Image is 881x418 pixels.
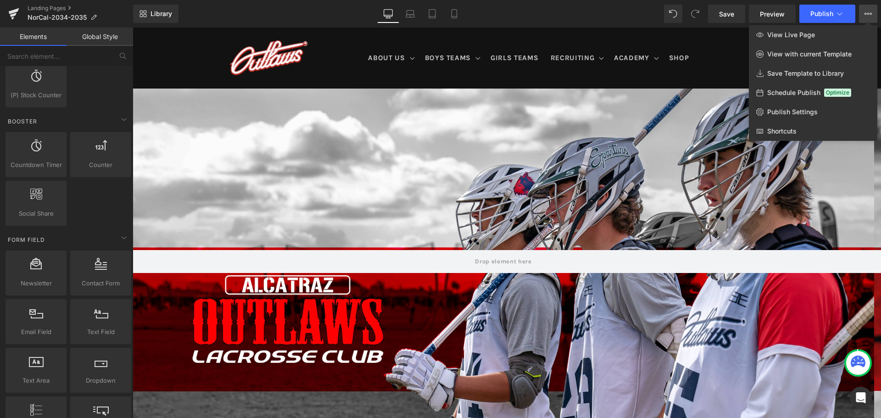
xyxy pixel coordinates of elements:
img: Alcatraz Outlaws [97,13,175,48]
span: Schedule Publish [767,89,820,97]
span: Email Field [8,327,64,337]
span: Optimize [824,89,851,97]
span: Booster [7,117,38,126]
span: Social Share [8,209,64,218]
span: SHOP [536,26,557,35]
a: Tablet [421,5,443,23]
button: View Live PageView with current TemplateSave Template to LibrarySchedule PublishOptimizePublish S... [859,5,877,23]
summary: ABOUT US [229,20,286,41]
span: Save Template to Library [767,69,844,78]
span: Countdown Timer [8,160,64,170]
span: Dropdown [73,376,128,385]
span: Text Field [73,327,128,337]
span: Save [719,9,734,19]
a: Preview [749,5,796,23]
span: ACADEMY [481,26,517,35]
span: BOYS TEAMS [292,26,339,35]
button: Publish [799,5,855,23]
span: (P) Stock Counter [8,90,64,100]
span: Text Area [8,376,64,385]
span: NorCal-2034-2035 [28,14,87,21]
a: Landing Pages [28,5,133,12]
a: GIRLS TEAMS [352,20,412,41]
summary: RECRUITING [412,20,475,41]
span: Preview [760,9,785,19]
span: Contact Form [73,279,128,288]
span: Newsletter [8,279,64,288]
button: Redo [686,5,704,23]
a: New Library [133,5,178,23]
a: Laptop [399,5,421,23]
span: View with current Template [767,50,852,58]
span: Shortcuts [767,127,797,135]
span: Library [151,10,172,18]
span: Form Field [7,235,46,244]
span: GIRLS TEAMS [358,26,406,35]
a: Global Style [67,28,133,46]
summary: Search [613,19,636,41]
div: Open Intercom Messenger [850,387,872,409]
summary: BOYS TEAMS [286,20,351,41]
span: ABOUT US [235,26,272,35]
a: SHOP [530,20,562,41]
span: RECRUITING [418,26,462,35]
summary: ACADEMY [475,20,530,41]
a: Mobile [443,5,465,23]
span: Publish [810,10,833,17]
a: Desktop [377,5,399,23]
span: Counter [73,160,128,170]
button: Undo [664,5,682,23]
span: View Live Page [767,31,815,39]
span: Publish Settings [767,108,818,116]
